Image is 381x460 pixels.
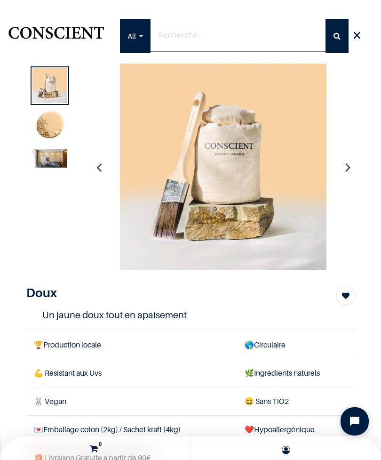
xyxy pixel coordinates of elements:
span: 🌿 [245,368,254,378]
img: Product image [119,64,326,271]
h4: Un jaune doux tout en apaisement [42,308,338,322]
sup: 0 [96,440,104,448]
span: 🐰 Vegan [34,396,66,406]
span: 💪 Résistant aux Uvs [34,368,102,378]
img: Product image [32,109,67,144]
td: Circulaire [237,331,355,359]
td: Ingrédients naturels [237,359,355,387]
input: Recherche… [151,19,326,52]
td: ❤️Hypoallergénique [237,416,355,444]
img: Product image [32,149,67,168]
td: ans TiO2 [237,387,355,415]
iframe: Tidio Chat [333,399,377,444]
h1: Doux [26,286,306,300]
a: All [120,19,151,53]
img: Product image [32,68,67,103]
img: Conscient [7,23,105,48]
button: Add to wishlist [336,286,355,305]
a: 0 [3,436,188,460]
span: 💌 [34,425,43,434]
span: All [127,20,136,53]
a: Logo of Conscient [7,23,105,48]
span: Add to wishlist [342,290,349,301]
span: 🌎 [245,340,254,349]
td: Production locale [26,331,238,359]
span: 🏆 [34,340,43,349]
td: Emballage coton (2kg) / Sachet kraft (4kg) [26,416,238,444]
button: Rechercher [325,19,349,53]
span: 😄 S [245,396,260,406]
